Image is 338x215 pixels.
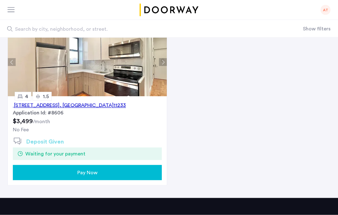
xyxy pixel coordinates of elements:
button: Show or hide filters [303,25,330,33]
a: Cazamio logo [138,4,200,16]
div: Application Id: #8606 [13,109,162,117]
h2: Deposit Given [26,138,64,146]
span: 4 [25,94,28,99]
button: Previous apartment [8,59,16,66]
span: No Fee [13,127,29,132]
span: 1.5 [43,94,49,99]
button: button [13,165,162,180]
span: Waiting for your payment [25,150,85,158]
span: Search by city, neighborhood, or street. [15,25,257,33]
button: Next apartment [159,59,167,66]
sub: /month [33,119,50,124]
div: AT [320,5,330,15]
img: logo [138,4,200,16]
img: Apartment photo [8,28,167,97]
span: Pay Now [77,169,98,176]
span: $3,499 [13,118,33,124]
